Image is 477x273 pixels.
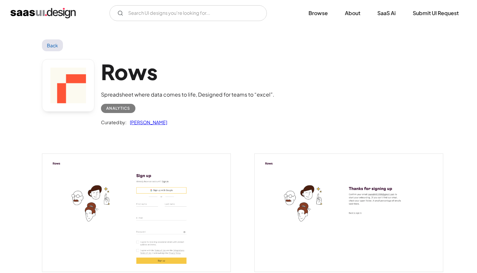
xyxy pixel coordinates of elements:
[101,118,127,126] div: Curated by:
[101,91,274,99] div: Spreadsheet where data comes to life, Designed for teams to “excel”.
[10,8,76,18] a: home
[42,154,230,272] a: open lightbox
[301,6,336,20] a: Browse
[101,59,274,84] h1: Rows
[42,39,63,51] a: Back
[255,154,443,272] img: 6402fc354dac79149a373109_Rows%20Email%20Confirmation%20Screen.png
[337,6,368,20] a: About
[255,154,443,272] a: open lightbox
[405,6,467,20] a: Submit UI Request
[42,154,230,272] img: 6402fc2b4dac793fb8372787_Rows%20Signup%20Screen.png
[369,6,404,20] a: SaaS Ai
[127,118,167,126] a: [PERSON_NAME]
[106,104,130,112] div: Analytics
[109,5,267,21] input: Search UI designs you're looking for...
[109,5,267,21] form: Email Form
